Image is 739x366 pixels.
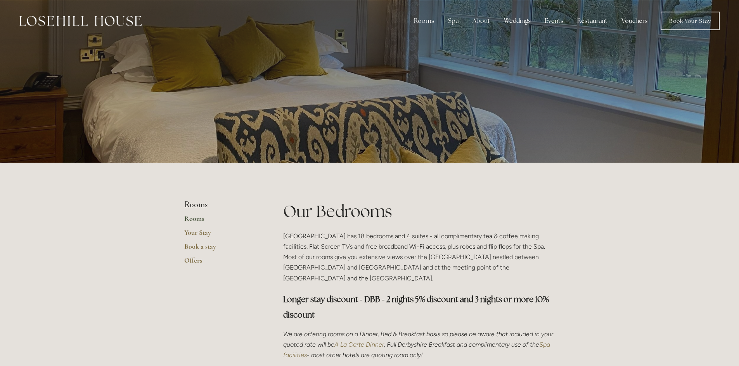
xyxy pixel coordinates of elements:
[184,200,258,210] li: Rooms
[283,330,555,348] em: We are offering rooms on a Dinner, Bed & Breakfast basis so please be aware that included in your...
[283,231,555,284] p: [GEOGRAPHIC_DATA] has 18 bedrooms and 4 suites - all complimentary tea & coffee making facilities...
[466,13,496,29] div: About
[283,294,550,320] strong: Longer stay discount - DBB - 2 nights 5% discount and 3 nights or more 10% discount
[283,200,555,223] h1: Our Bedrooms
[538,13,569,29] div: Events
[334,341,384,348] a: A La Carte Dinner
[19,16,142,26] img: Losehill House
[571,13,614,29] div: Restaurant
[184,256,258,270] a: Offers
[184,242,258,256] a: Book a stay
[184,214,258,228] a: Rooms
[498,13,537,29] div: Weddings
[307,351,423,359] em: - most other hotels are quoting room only!
[384,341,539,348] em: , Full Derbyshire Breakfast and complimentary use of the
[661,12,720,30] a: Book Your Stay
[184,228,258,242] a: Your Stay
[442,13,465,29] div: Spa
[615,13,654,29] a: Vouchers
[408,13,440,29] div: Rooms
